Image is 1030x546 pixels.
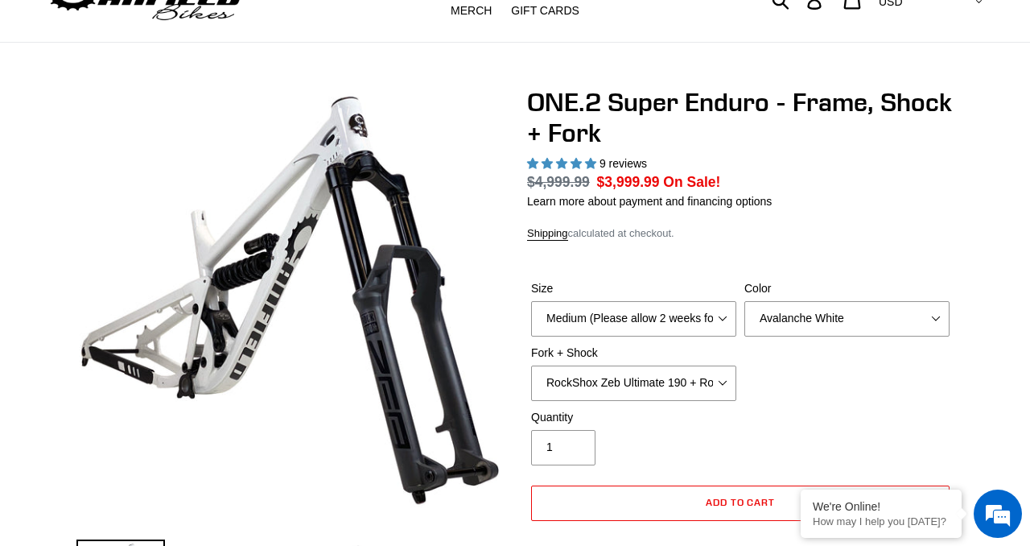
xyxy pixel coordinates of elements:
label: Color [744,280,950,297]
span: $3,999.99 [597,174,660,190]
label: Fork + Shock [531,345,736,362]
span: MERCH [451,4,492,18]
a: Learn more about payment and financing options [527,195,772,208]
label: Size [531,280,736,297]
button: Add to cart [531,486,950,521]
a: Shipping [527,227,568,241]
span: 9 reviews [599,157,647,170]
span: Add to cart [706,496,776,508]
span: GIFT CARDS [511,4,579,18]
h1: ONE.2 Super Enduro - Frame, Shock + Fork [527,87,954,149]
span: 5.00 stars [527,157,599,170]
div: calculated at checkout. [527,225,954,242]
div: We're Online! [813,500,950,513]
span: On Sale! [663,172,720,192]
p: How may I help you today? [813,515,950,527]
s: $4,999.99 [527,174,590,190]
label: Quantity [531,409,736,426]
